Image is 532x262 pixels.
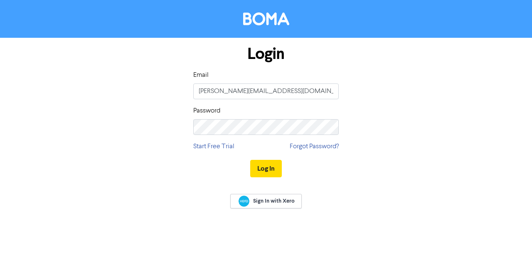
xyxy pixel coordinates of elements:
[253,197,295,205] span: Sign In with Xero
[290,142,339,152] a: Forgot Password?
[250,160,282,177] button: Log In
[193,44,339,64] h1: Login
[193,70,209,80] label: Email
[239,196,249,207] img: Xero logo
[243,12,289,25] img: BOMA Logo
[193,142,234,152] a: Start Free Trial
[230,194,302,208] a: Sign In with Xero
[193,106,220,116] label: Password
